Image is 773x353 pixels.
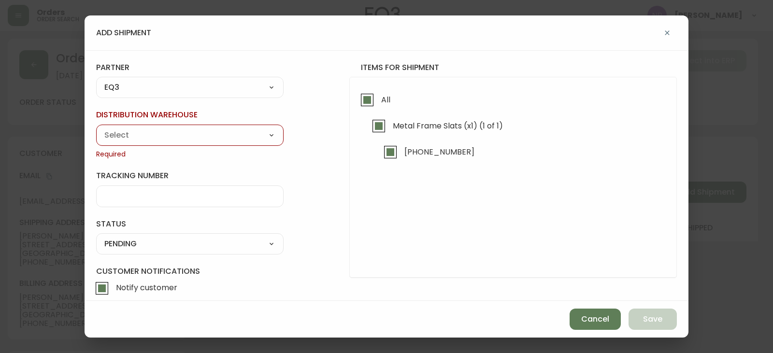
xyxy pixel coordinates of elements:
span: Required [96,150,284,159]
label: distribution warehouse [96,110,284,120]
button: Cancel [570,309,621,330]
label: Customer Notifications [96,266,284,299]
span: Notify customer [116,282,177,293]
span: All [381,95,390,105]
span: Metal Frame Slats (x1) (1 of 1) [393,121,503,131]
h4: add shipment [96,28,151,38]
span: [PHONE_NUMBER] [404,147,474,157]
label: tracking number [96,170,284,181]
span: Cancel [581,314,609,325]
label: partner [96,62,284,73]
label: status [96,219,284,229]
h4: items for shipment [349,62,677,73]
